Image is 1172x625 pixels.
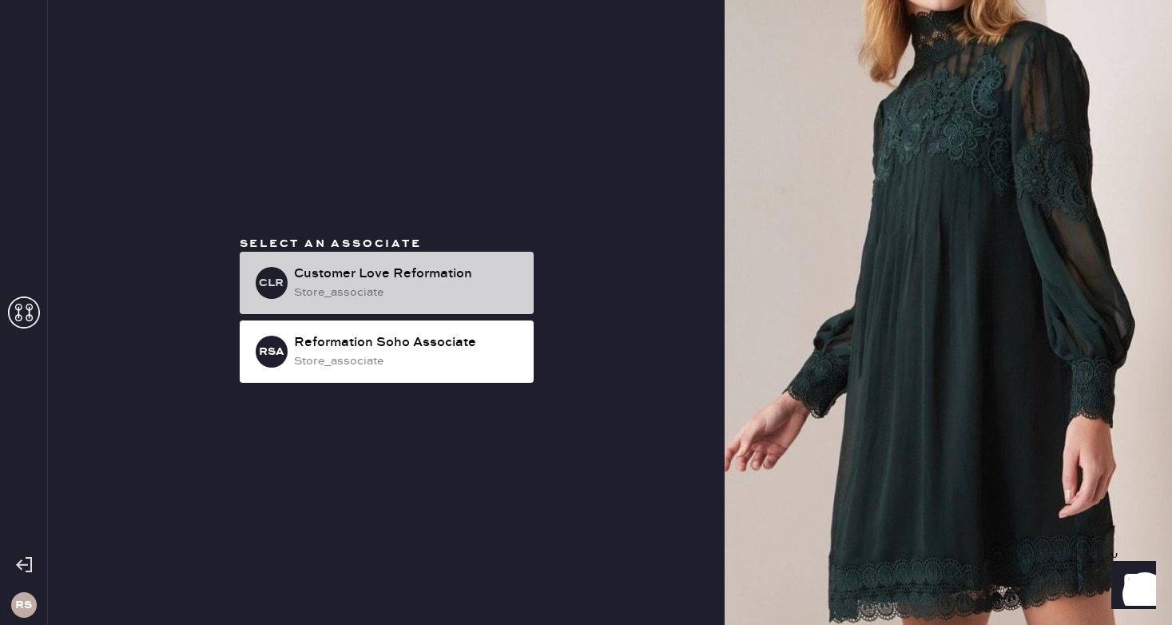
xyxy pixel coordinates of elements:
[259,277,284,289] h3: CLR
[294,265,521,284] div: Customer Love Reformation
[1096,553,1165,622] iframe: Front Chat
[240,237,422,251] span: Select an associate
[259,346,284,357] h3: RSA
[294,284,521,301] div: store_associate
[294,333,521,352] div: Reformation Soho Associate
[15,599,32,611] h3: RS
[294,352,521,370] div: store_associate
